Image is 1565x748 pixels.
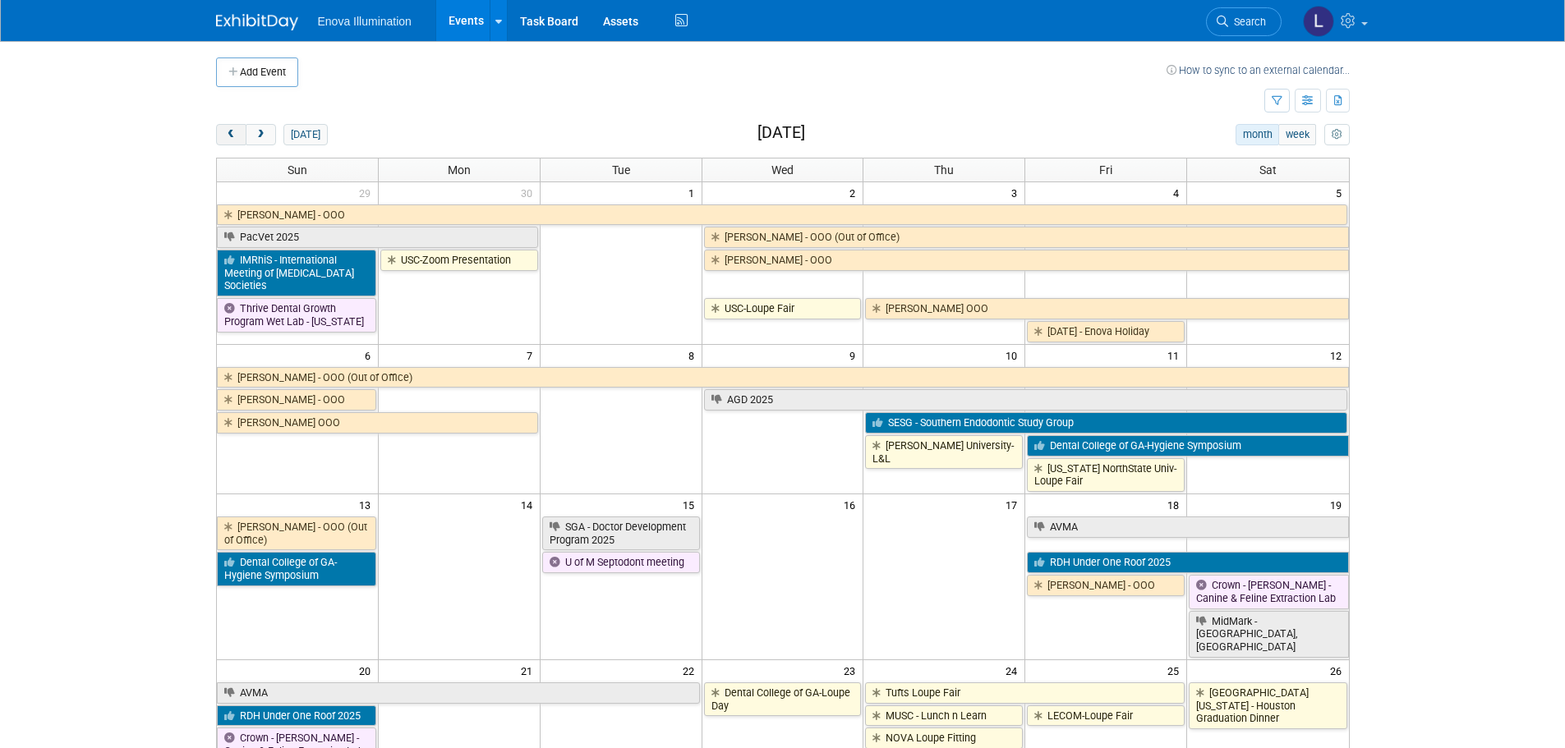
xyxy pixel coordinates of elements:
a: USC-Zoom Presentation [380,250,538,271]
span: 16 [842,494,863,515]
span: 6 [363,345,378,365]
a: [PERSON_NAME] OOO [865,298,1348,319]
a: [DATE] - Enova Holiday [1027,321,1185,342]
span: 8 [687,345,702,365]
a: MUSC - Lunch n Learn [865,705,1023,727]
span: 24 [1004,660,1024,681]
a: USC-Loupe Fair [704,298,862,319]
a: How to sync to an external calendar... [1167,64,1350,76]
button: myCustomButton [1324,124,1349,145]
button: [DATE] [283,124,327,145]
a: AVMA [217,682,700,704]
a: [GEOGRAPHIC_DATA][US_STATE] - Houston Graduation Dinner [1189,682,1346,729]
span: 26 [1328,660,1349,681]
span: Thu [934,163,954,177]
span: Search [1228,16,1266,28]
button: Add Event [216,57,298,87]
a: RDH Under One Roof 2025 [217,705,376,727]
a: [PERSON_NAME] - OOO [704,250,1349,271]
a: Dental College of GA-Hygiene Symposium [1027,435,1348,457]
a: Search [1206,7,1282,36]
span: 5 [1334,182,1349,203]
a: SGA - Doctor Development Program 2025 [542,516,700,550]
button: month [1236,124,1279,145]
a: AVMA [1027,516,1348,538]
a: Thrive Dental Growth Program Wet Lab - [US_STATE] [217,298,376,332]
span: 21 [519,660,540,681]
span: 18 [1166,494,1186,515]
img: ExhibitDay [216,14,298,30]
a: [US_STATE] NorthState Univ-Loupe Fair [1027,458,1185,492]
a: [PERSON_NAME] - OOO (Out of Office) [217,367,1349,388]
a: [PERSON_NAME] - OOO [217,204,1347,226]
span: 14 [519,494,540,515]
a: LECOM-Loupe Fair [1027,705,1185,727]
span: Fri [1099,163,1112,177]
button: next [246,124,276,145]
span: 15 [681,494,702,515]
a: [PERSON_NAME] OOO [217,412,538,434]
span: 29 [357,182,378,203]
button: week [1278,124,1316,145]
span: 9 [848,345,863,365]
span: 3 [1010,182,1024,203]
a: MidMark - [GEOGRAPHIC_DATA], [GEOGRAPHIC_DATA] [1189,611,1348,658]
h2: [DATE] [757,124,805,142]
span: 2 [848,182,863,203]
span: 10 [1004,345,1024,365]
span: 19 [1328,494,1349,515]
a: RDH Under One Roof 2025 [1027,552,1348,573]
span: 13 [357,494,378,515]
span: Sun [288,163,307,177]
span: 20 [357,660,378,681]
span: 25 [1166,660,1186,681]
span: 11 [1166,345,1186,365]
span: 7 [525,345,540,365]
a: [PERSON_NAME] University-L&L [865,435,1023,469]
a: SESG - Southern Endodontic Study Group [865,412,1346,434]
i: Personalize Calendar [1332,130,1342,140]
a: AGD 2025 [704,389,1347,411]
span: 23 [842,660,863,681]
a: [PERSON_NAME] - OOO (Out of Office) [704,227,1349,248]
img: Lucas Mlinarcik [1303,6,1334,37]
span: 30 [519,182,540,203]
span: Wed [771,163,794,177]
a: [PERSON_NAME] - OOO [1027,575,1185,596]
a: PacVet 2025 [217,227,538,248]
span: Tue [612,163,630,177]
a: [PERSON_NAME] - OOO (Out of Office) [217,516,376,550]
button: prev [216,124,246,145]
a: IMRhiS - International Meeting of [MEDICAL_DATA] Societies [217,250,376,296]
span: 12 [1328,345,1349,365]
a: U of M Septodont meeting [542,552,700,573]
span: 1 [687,182,702,203]
a: [PERSON_NAME] - OOO [217,389,376,411]
span: Enova Illumination [318,15,412,28]
a: Tufts Loupe Fair [865,682,1185,704]
a: Dental College of GA-Loupe Day [704,682,862,716]
span: Sat [1259,163,1277,177]
span: 4 [1171,182,1186,203]
span: 17 [1004,494,1024,515]
a: Dental College of GA-Hygiene Symposium [217,552,376,585]
a: Crown - [PERSON_NAME] - Canine & Feline Extraction Lab [1189,575,1348,608]
span: Mon [448,163,471,177]
span: 22 [681,660,702,681]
